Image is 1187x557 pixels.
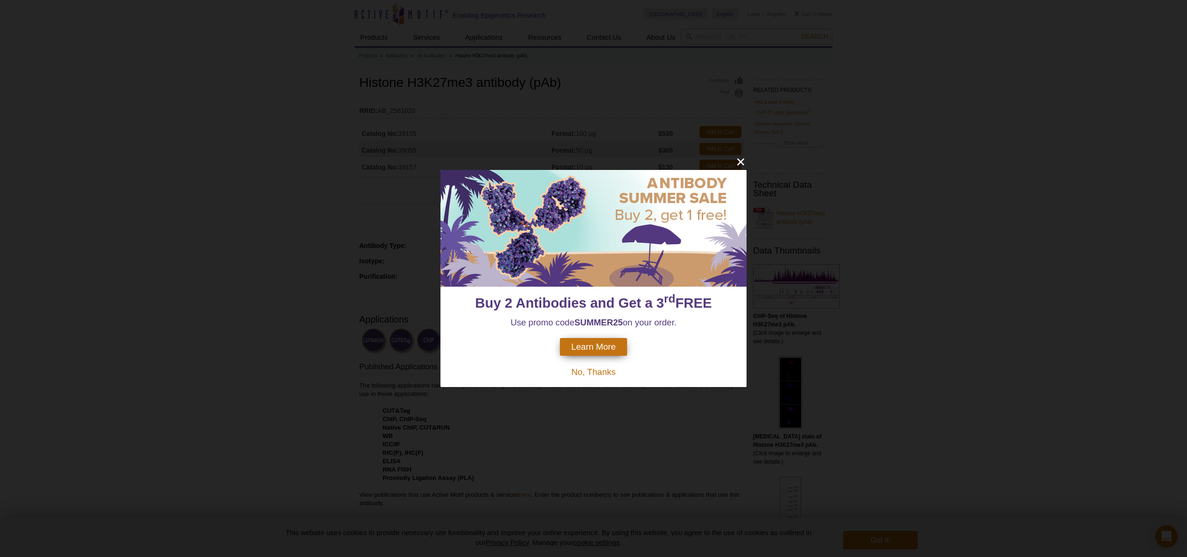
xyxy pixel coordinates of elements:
[735,156,747,168] button: close
[475,295,712,310] span: Buy 2 Antibodies and Get a 3 FREE
[510,317,677,327] span: Use promo code on your order.
[664,293,675,305] sup: rd
[571,342,615,352] span: Learn More
[574,317,623,327] strong: SUMMER25
[571,367,615,377] span: No, Thanks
